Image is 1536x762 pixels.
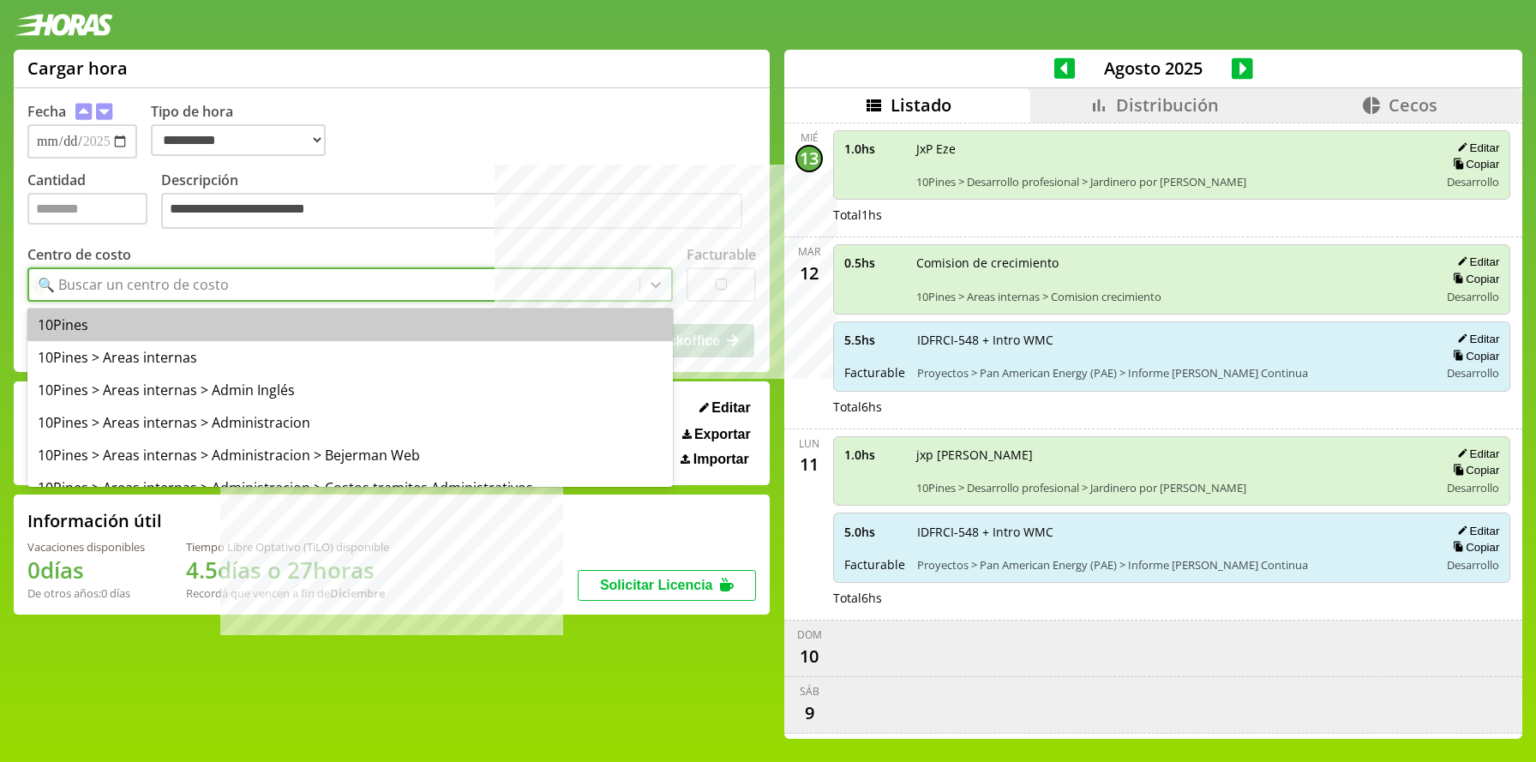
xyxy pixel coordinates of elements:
h1: Cargar hora [27,57,128,80]
span: Proyectos > Pan American Energy (PAE) > Informe [PERSON_NAME] Continua [917,557,1427,573]
span: Exportar [694,427,751,442]
div: Recordá que vencen a fin de [186,585,389,601]
button: Copiar [1448,540,1499,555]
span: Comision de crecimiento [916,255,1427,271]
label: Fecha [27,102,66,121]
span: Editar [711,400,750,416]
span: 0.5 hs [844,255,904,271]
b: Diciembre [330,585,385,601]
span: Desarrollo [1447,289,1499,304]
label: Facturable [687,245,756,264]
select: Tipo de hora [151,124,326,156]
label: Cantidad [27,171,161,233]
span: Cecos [1389,93,1437,117]
div: Vacaciones disponibles [27,539,145,555]
span: Distribución [1116,93,1219,117]
button: Editar [1452,524,1499,538]
button: Exportar [677,426,756,443]
span: Desarrollo [1447,365,1499,381]
div: Total 1 hs [833,207,1510,223]
button: Copiar [1448,463,1499,477]
div: 🔍 Buscar un centro de costo [38,275,229,294]
h1: 0 días [27,555,145,585]
div: 10Pines > Areas internas [27,341,673,374]
div: sáb [800,684,819,699]
h1: 4.5 días o 27 horas [186,555,389,585]
div: 10Pines [27,309,673,341]
div: 9 [795,699,823,726]
h2: Información útil [27,509,162,532]
span: Facturable [844,556,905,573]
button: Editar [1452,447,1499,461]
span: JxP Eze [916,141,1427,157]
span: 10Pines > Desarrollo profesional > Jardinero por [PERSON_NAME] [916,174,1427,189]
span: 1.0 hs [844,447,904,463]
span: Listado [891,93,951,117]
button: Copiar [1448,272,1499,286]
div: lun [799,436,819,451]
div: scrollable content [784,123,1522,736]
div: 10Pines > Areas internas > Administracion [27,406,673,439]
button: Solicitar Licencia [578,570,756,601]
img: logotipo [14,14,113,36]
div: 12 [795,259,823,286]
span: Desarrollo [1447,174,1499,189]
button: Editar [1452,255,1499,269]
div: 10Pines > Areas internas > Administracion > Bejerman Web [27,439,673,471]
span: Desarrollo [1447,557,1499,573]
span: 10Pines > Desarrollo profesional > Jardinero por [PERSON_NAME] [916,480,1427,495]
div: Total 6 hs [833,399,1510,415]
div: dom [797,627,822,642]
label: Descripción [161,171,756,233]
button: Editar [694,399,756,417]
div: De otros años: 0 días [27,585,145,601]
textarea: Descripción [161,193,742,229]
button: Editar [1452,141,1499,155]
div: 13 [795,145,823,172]
div: Total 6 hs [833,590,1510,606]
label: Tipo de hora [151,102,339,159]
div: mar [798,244,820,259]
span: 1.0 hs [844,141,904,157]
div: 10Pines > Areas internas > Admin Inglés [27,374,673,406]
span: 5.0 hs [844,524,905,540]
span: 5.5 hs [844,332,905,348]
div: mié [801,130,819,145]
button: Copiar [1448,349,1499,363]
div: 10 [795,642,823,669]
input: Cantidad [27,193,147,225]
span: Facturable [844,364,905,381]
div: Tiempo Libre Optativo (TiLO) disponible [186,539,389,555]
button: Copiar [1448,157,1499,171]
span: Importar [693,452,749,467]
span: jxp [PERSON_NAME] [916,447,1427,463]
label: Centro de costo [27,245,131,264]
span: Agosto 2025 [1075,57,1232,80]
div: 11 [795,451,823,478]
span: Desarrollo [1447,480,1499,495]
span: Solicitar Licencia [600,578,713,592]
span: IDFRCI-548 + Intro WMC [917,524,1427,540]
span: Proyectos > Pan American Energy (PAE) > Informe [PERSON_NAME] Continua [917,365,1427,381]
span: IDFRCI-548 + Intro WMC [917,332,1427,348]
span: 10Pines > Areas internas > Comision crecimiento [916,289,1427,304]
div: 10Pines > Areas internas > Administracion > Costos tramites Administrativos [27,471,673,504]
button: Editar [1452,332,1499,346]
